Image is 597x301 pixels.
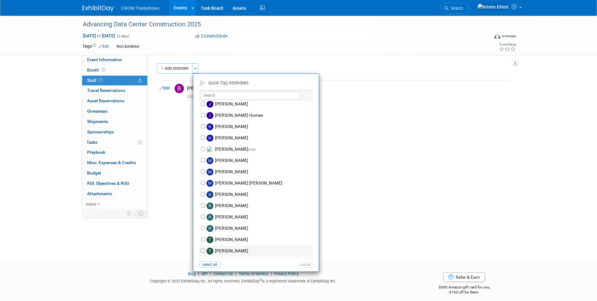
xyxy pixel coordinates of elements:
img: M.jpg [207,157,213,164]
button: Committed [193,33,230,40]
td: Toggle Event Tabs [134,209,147,218]
a: more [82,199,147,209]
a: Privacy Policy [274,271,299,276]
span: Travel Reservations [87,88,125,93]
td: Personalize Event Tab Strip [124,209,135,218]
label: [PERSON_NAME] [205,200,315,212]
span: Shipments [87,119,108,124]
span: | [269,271,273,276]
a: Attachments [82,189,147,199]
label: [PERSON_NAME] [205,223,315,234]
a: Playbook [82,148,147,158]
button: Add Attendee [157,63,192,73]
span: more [86,202,96,207]
label: [PERSON_NAME] [205,99,315,110]
a: Travel Reservations [82,86,147,96]
a: Misc. Expenses & Credits [82,158,147,168]
img: M.jpg [207,180,213,187]
a: API [202,271,207,276]
img: Kristin Elliott [477,3,509,10]
span: 0.00 [187,94,212,99]
span: to [96,33,102,38]
span: Giveaways [87,109,107,114]
input: Search [201,92,301,99]
a: Sponsorships [82,127,147,137]
img: N.jpg [207,191,213,198]
label: [PERSON_NAME] [205,132,315,144]
img: K.jpg [207,135,213,142]
td: Tags [82,43,109,50]
div: Event Rating [499,43,516,46]
label: [PERSON_NAME] [205,245,315,257]
span: (me) [248,147,256,152]
a: Search [440,3,469,14]
span: Playbook [87,150,105,155]
label: [PERSON_NAME] [PERSON_NAME] [205,178,315,189]
span: Sponsorships [87,129,114,134]
a: Tasks [82,137,147,148]
span: Booth not reserved yet [101,67,107,72]
span: Cost: $ [187,94,201,99]
label: [PERSON_NAME] [205,155,315,166]
i: Quick [208,80,219,86]
span: ROI, Objectives & ROO [87,181,129,186]
div: Non-Exhibitor [115,43,142,50]
span: Attachments [87,191,112,196]
a: Terms of Service [239,271,268,276]
img: R.jpg [207,225,213,232]
div: $150 off for them. [414,290,515,295]
span: (3 days) [116,34,129,38]
a: Booth [82,65,147,75]
label: [PERSON_NAME] [205,121,315,132]
span: CROM Tradeshows [121,6,160,11]
a: Blog [188,271,196,276]
span: Search [449,6,463,11]
sup: ® [259,278,262,282]
a: Staff1 [82,76,147,86]
button: cancel [297,261,313,268]
img: T.jpg [207,236,213,243]
span: | [196,271,201,276]
img: J.jpg [207,112,213,119]
span: Asset Reservations [87,98,124,103]
img: Format-Inperson.png [494,34,500,39]
label: [PERSON_NAME] [205,234,315,245]
a: ROI, Objectives & ROO [82,179,147,189]
span: Staff [87,78,103,83]
span: [DATE] [DATE] [82,33,115,39]
span: | [234,271,238,276]
label: [PERSON_NAME] [205,212,315,223]
a: Edit [160,86,170,90]
div: Advancing Data Center Construction 2025 [81,19,479,30]
img: M.jpg [207,169,213,175]
div: $500 Amazon gift card for you, [414,281,515,295]
span: Booth [87,67,107,73]
a: Contact Us [213,271,233,276]
div: [PERSON_NAME] [187,85,508,91]
span: Event Information [87,57,122,62]
div: In-Person [501,34,516,39]
img: K.jpg [207,123,213,130]
img: R.jpg [207,214,213,221]
span: Tasks [86,140,97,145]
label: [PERSON_NAME] [205,144,315,155]
img: ExhibitDay [82,5,114,12]
a: Budget [82,168,147,178]
span: | [208,271,212,276]
a: Edit [99,44,109,49]
div: Copyright © 2025 ExhibitDay, Inc. All rights reserved. ExhibitDay is a registered trademark of Ex... [82,277,405,284]
span: Potential Scheduling Conflict -- at least one attendee is tagged in another overlapping event. [138,78,142,83]
a: Asset Reservations [82,96,147,106]
a: Refer & Earn [443,272,485,282]
a: Giveaways [82,106,147,116]
span: Misc. Expenses & Credits [87,160,136,165]
td: -Tag Attendees [200,78,311,88]
span: Budget [87,170,101,175]
a: Shipments [82,117,147,127]
label: [PERSON_NAME] Homes [205,110,315,121]
img: R.jpg [207,202,213,209]
img: J.jpg [207,101,213,108]
img: B.jpg [175,84,184,93]
label: [PERSON_NAME] [205,189,315,200]
button: select all [199,261,221,268]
